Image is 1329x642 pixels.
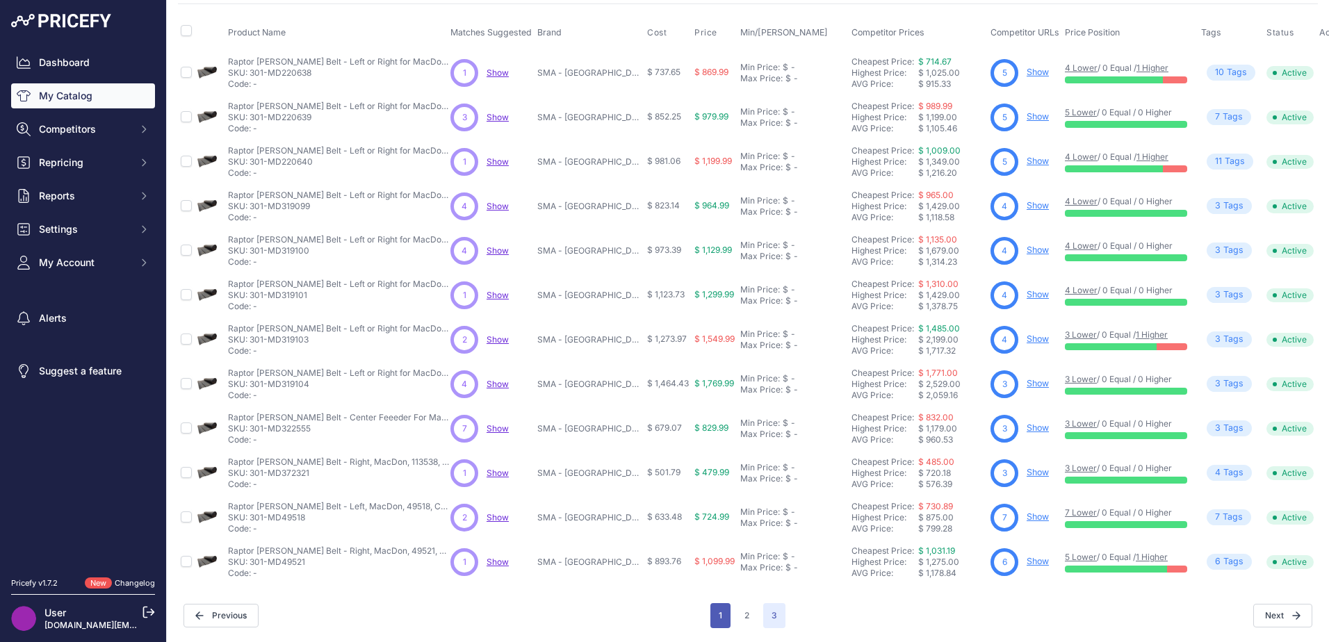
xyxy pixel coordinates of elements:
div: AVG Price: [851,79,918,90]
span: Active [1266,199,1314,213]
a: Show [1027,378,1049,388]
p: / 0 Equal / 0 Higher [1065,240,1187,252]
a: Show [487,290,509,300]
div: $ [785,251,791,262]
div: Highest Price: [851,290,918,301]
div: - [791,295,798,306]
div: $ [783,240,788,251]
a: Show [1027,334,1049,344]
span: $ 852.25 [647,111,681,122]
span: 5 [1002,67,1007,79]
span: 4 [1002,200,1007,213]
a: Cheapest Price: [851,501,914,511]
p: SKU: 301-MD220640 [228,156,450,167]
a: Show [487,334,509,345]
a: $ 1,009.00 [918,145,961,156]
p: Raptor [PERSON_NAME] Belt - Left or Right for MacDon FD1 / FD / D 40' ,220639, 172197, Case IH & ... [228,101,450,112]
span: Tag [1207,331,1252,347]
span: $ 981.06 [647,156,680,166]
div: - [791,384,798,395]
div: $ 2,059.16 [918,390,985,401]
div: Highest Price: [851,201,918,212]
a: Show [1027,556,1049,566]
span: $ 1,199.00 [918,112,957,122]
div: Max Price: [740,340,783,351]
span: Show [487,512,509,522]
p: Code: - [228,167,450,179]
div: Min Price: [740,62,780,73]
p: SMA - [GEOGRAPHIC_DATA], [GEOGRAPHIC_DATA] [537,112,642,123]
a: 3 Lower [1065,463,1097,473]
span: Reports [39,189,130,203]
a: Cheapest Price: [851,234,914,245]
span: Competitors [39,122,130,136]
span: Show [487,423,509,434]
p: Code: - [228,390,450,401]
span: My Account [39,256,130,270]
div: $ 1,216.20 [918,167,985,179]
p: Code: - [228,123,450,134]
a: 1 Higher [1136,329,1168,340]
button: Status [1266,27,1297,38]
span: Tag [1207,109,1251,125]
span: 1 [463,67,466,79]
a: $ 485.00 [918,456,954,467]
a: Show [1027,245,1049,255]
div: - [791,73,798,84]
div: Max Price: [740,384,783,395]
p: / 0 Equal / [1065,329,1187,340]
span: 11 [1215,155,1222,168]
div: Max Price: [740,206,783,217]
span: $ 823.14 [647,200,680,211]
a: 4 Lower [1065,63,1098,73]
span: Price [694,27,717,38]
div: $ [783,106,788,117]
span: Price Position [1065,27,1120,38]
p: SMA - [GEOGRAPHIC_DATA], [GEOGRAPHIC_DATA] [537,290,642,301]
span: $ 1,025.00 [918,67,960,78]
span: s [1240,155,1245,168]
div: - [791,117,798,129]
span: Tags [1201,27,1221,38]
p: / 0 Equal / [1065,63,1187,74]
a: Cheapest Price: [851,145,914,156]
a: Show [1027,511,1049,522]
span: s [1239,244,1244,257]
p: Raptor [PERSON_NAME] Belt - Left or Right for MacDon FD2 / D2 30', 319099 [228,190,450,201]
p: Raptor [PERSON_NAME] Belt - Left or Right for MacDon FD2 / D2 50', 319104 [228,368,450,379]
span: Matches Suggested [450,27,532,38]
div: - [791,206,798,217]
span: 3 [462,111,467,124]
span: 3 [1215,377,1221,390]
span: Brand [537,27,562,38]
span: $ 973.39 [647,245,681,255]
a: $ 714.67 [918,56,952,67]
div: Max Price: [740,251,783,262]
span: 4 [1002,245,1007,257]
div: Highest Price: [851,67,918,79]
span: $ 1,199.99 [694,156,732,166]
span: Show [487,468,509,478]
span: Show [487,67,509,78]
div: $ [783,62,788,73]
span: $ 2,199.00 [918,334,959,345]
div: $ [785,117,791,129]
span: $ 869.99 [694,67,728,77]
p: SMA - [GEOGRAPHIC_DATA], [GEOGRAPHIC_DATA] [537,334,642,345]
p: SKU: 301-MD319099 [228,201,450,212]
div: Max Price: [740,117,783,129]
span: Cost [647,27,667,38]
span: 3 [1215,199,1221,213]
div: $ 1,314.23 [918,256,985,267]
div: AVG Price: [851,390,918,401]
a: 3 Lower [1065,329,1097,340]
span: s [1239,288,1244,302]
span: Active [1266,155,1314,169]
a: Cheapest Price: [851,456,914,467]
button: Go to page 1 [710,603,731,628]
span: $ 979.99 [694,111,728,122]
div: - [788,329,795,340]
p: Code: - [228,345,450,356]
div: $ 915.33 [918,79,985,90]
span: 1 [463,156,466,168]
